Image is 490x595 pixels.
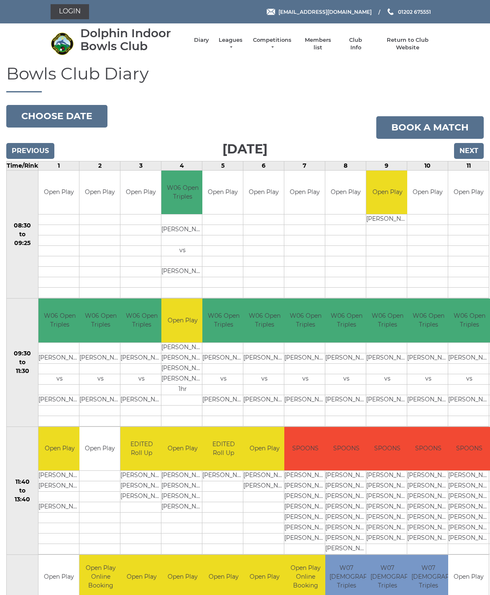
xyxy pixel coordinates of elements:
[120,161,161,170] td: 3
[38,171,79,215] td: Open Play
[284,161,325,170] td: 7
[284,299,327,342] td: W06 Open Triples
[6,105,107,128] button: Choose date
[202,374,245,384] td: vs
[366,492,408,502] td: [PERSON_NAME]
[79,427,120,471] td: Open Play
[284,481,327,492] td: [PERSON_NAME]
[6,143,54,159] input: Previous
[325,161,366,170] td: 8
[407,513,449,523] td: [PERSON_NAME]
[448,161,489,170] td: 11
[407,374,449,384] td: vs
[284,374,327,384] td: vs
[79,374,122,384] td: vs
[366,523,408,534] td: [PERSON_NAME]
[407,161,448,170] td: 10
[325,523,367,534] td: [PERSON_NAME]
[202,427,245,471] td: EDITED Roll Up
[161,171,204,215] td: W06 Open Triples
[161,384,204,395] td: 1hr
[284,492,327,502] td: [PERSON_NAME]
[398,8,431,15] span: 01202 675551
[325,171,366,215] td: Open Play
[194,36,209,44] a: Diary
[344,36,368,51] a: Club Info
[217,36,244,51] a: Leagues
[252,36,292,51] a: Competitions
[325,353,367,363] td: [PERSON_NAME]
[120,395,163,405] td: [PERSON_NAME]
[278,8,372,15] span: [EMAIL_ADDRESS][DOMAIN_NAME]
[161,342,204,353] td: [PERSON_NAME]
[38,395,81,405] td: [PERSON_NAME]
[51,32,74,55] img: Dolphin Indoor Bowls Club
[79,353,122,363] td: [PERSON_NAME]
[38,481,81,492] td: [PERSON_NAME]
[79,299,122,342] td: W06 Open Triples
[448,171,489,215] td: Open Play
[284,171,325,215] td: Open Play
[202,471,245,481] td: [PERSON_NAME]
[161,363,204,374] td: [PERSON_NAME]
[161,225,204,235] td: [PERSON_NAME]
[120,374,163,384] td: vs
[407,353,449,363] td: [PERSON_NAME]
[243,481,286,492] td: [PERSON_NAME]
[38,161,79,170] td: 1
[407,427,449,471] td: SPOONS
[161,427,204,471] td: Open Play
[120,471,163,481] td: [PERSON_NAME]
[161,481,204,492] td: [PERSON_NAME]
[38,502,81,513] td: [PERSON_NAME]
[38,427,81,471] td: Open Play
[202,161,243,170] td: 5
[325,502,367,513] td: [PERSON_NAME]
[366,215,408,225] td: [PERSON_NAME]
[38,299,81,342] td: W06 Open Triples
[120,171,161,215] td: Open Play
[267,8,372,16] a: Email [EMAIL_ADDRESS][DOMAIN_NAME]
[325,492,367,502] td: [PERSON_NAME]
[366,513,408,523] td: [PERSON_NAME]
[79,161,120,170] td: 2
[51,4,89,19] a: Login
[202,395,245,405] td: [PERSON_NAME]
[243,161,284,170] td: 6
[243,171,284,215] td: Open Play
[284,395,327,405] td: [PERSON_NAME]
[388,8,393,15] img: Phone us
[284,502,327,513] td: [PERSON_NAME]
[325,374,367,384] td: vs
[407,534,449,544] td: [PERSON_NAME]
[407,171,448,215] td: Open Play
[407,299,449,342] td: W06 Open Triples
[7,426,38,555] td: 11:40 to 13:40
[407,395,449,405] td: [PERSON_NAME]
[366,171,408,215] td: Open Play
[325,481,367,492] td: [PERSON_NAME]
[161,267,204,277] td: [PERSON_NAME]
[407,502,449,513] td: [PERSON_NAME]
[407,523,449,534] td: [PERSON_NAME]
[161,353,204,363] td: [PERSON_NAME]
[300,36,335,51] a: Members list
[366,427,408,471] td: SPOONS
[161,299,204,342] td: Open Play
[366,481,408,492] td: [PERSON_NAME]
[366,534,408,544] td: [PERSON_NAME]
[79,395,122,405] td: [PERSON_NAME]
[376,36,439,51] a: Return to Club Website
[284,513,327,523] td: [PERSON_NAME]
[325,299,367,342] td: W06 Open Triples
[120,492,163,502] td: [PERSON_NAME]
[161,492,204,502] td: [PERSON_NAME]
[161,471,204,481] td: [PERSON_NAME]
[407,492,449,502] td: [PERSON_NAME]
[366,299,408,342] td: W06 Open Triples
[202,353,245,363] td: [PERSON_NAME]
[386,8,431,16] a: Phone us 01202 675551
[284,427,327,471] td: SPOONS
[120,353,163,363] td: [PERSON_NAME]
[366,502,408,513] td: [PERSON_NAME]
